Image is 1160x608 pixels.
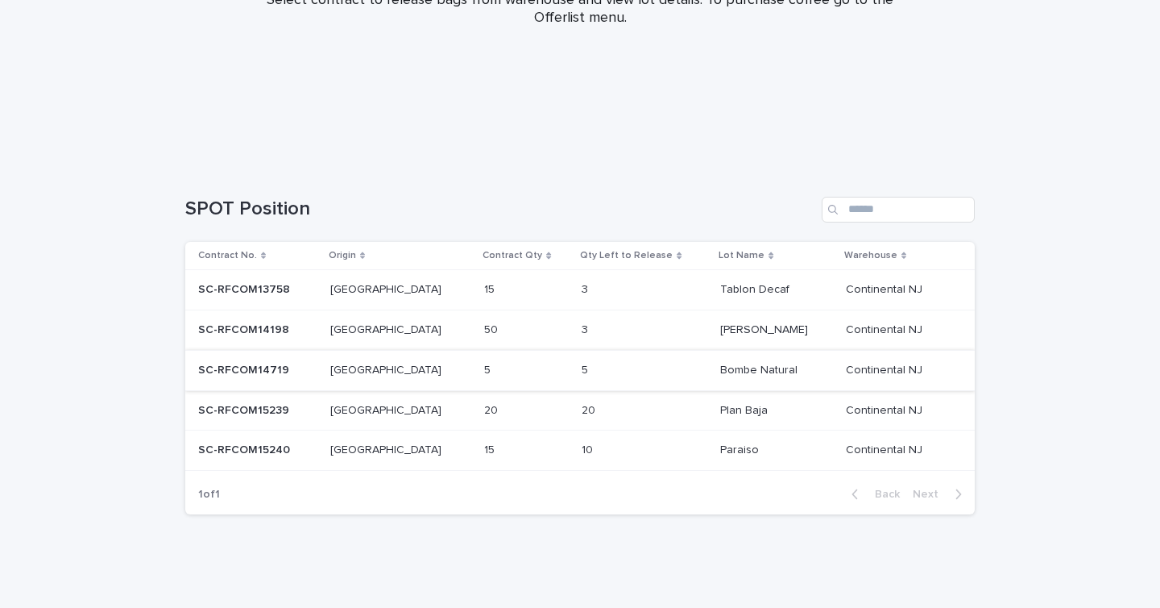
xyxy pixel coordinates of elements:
[846,401,926,418] p: Continental NJ
[846,320,926,337] p: Continental NJ
[330,440,445,457] p: [GEOGRAPHIC_DATA]
[484,360,494,377] p: 5
[582,401,599,418] p: 20
[846,280,926,297] p: Continental NJ
[198,440,293,457] p: SC-RFCOM15240
[198,280,293,297] p: SC-RFCOM13758
[329,247,356,264] p: Origin
[198,320,292,337] p: SC-RFCOM14198
[822,197,975,223] input: Search
[198,401,292,418] p: SC-RFCOM15239
[185,431,975,471] tr: SC-RFCOM15240SC-RFCOM15240 [GEOGRAPHIC_DATA][GEOGRAPHIC_DATA] 1515 1010 ParaisoParaiso Continenta...
[720,401,771,418] p: Plan Baja
[483,247,542,264] p: Contract Qty
[330,280,445,297] p: [GEOGRAPHIC_DATA]
[844,247,897,264] p: Warehouse
[484,401,501,418] p: 20
[185,198,815,221] h1: SPOT Position
[720,440,762,457] p: Paraiso
[198,247,257,264] p: Contract No.
[484,320,501,337] p: 50
[185,475,233,514] p: 1 of 1
[484,280,498,297] p: 15
[582,360,591,377] p: 5
[582,280,591,297] p: 3
[720,320,811,337] p: [PERSON_NAME]
[185,270,975,310] tr: SC-RFCOM13758SC-RFCOM13758 [GEOGRAPHIC_DATA][GEOGRAPHIC_DATA] 1515 33 Tablon DecafTablon Decaf Co...
[582,440,596,457] p: 10
[720,360,801,377] p: Bombe Natural
[846,360,926,377] p: Continental NJ
[720,280,793,297] p: Tablon Decaf
[198,360,292,377] p: SC-RFCOM14719
[865,489,900,500] span: Back
[185,390,975,431] tr: SC-RFCOM15239SC-RFCOM15239 [GEOGRAPHIC_DATA][GEOGRAPHIC_DATA] 2020 2020 Plan BajaPlan Baja Contin...
[185,310,975,350] tr: SC-RFCOM14198SC-RFCOM14198 [GEOGRAPHIC_DATA][GEOGRAPHIC_DATA] 5050 33 [PERSON_NAME][PERSON_NAME] ...
[582,320,591,337] p: 3
[839,487,906,502] button: Back
[846,440,926,457] p: Continental NJ
[185,350,975,390] tr: SC-RFCOM14719SC-RFCOM14719 [GEOGRAPHIC_DATA][GEOGRAPHIC_DATA] 55 55 Bombe NaturalBombe Natural Co...
[906,487,975,502] button: Next
[330,401,445,418] p: [GEOGRAPHIC_DATA]
[330,360,445,377] p: [GEOGRAPHIC_DATA]
[719,247,764,264] p: Lot Name
[580,247,673,264] p: Qty Left to Release
[330,320,445,337] p: [GEOGRAPHIC_DATA]
[913,489,948,500] span: Next
[484,440,498,457] p: 15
